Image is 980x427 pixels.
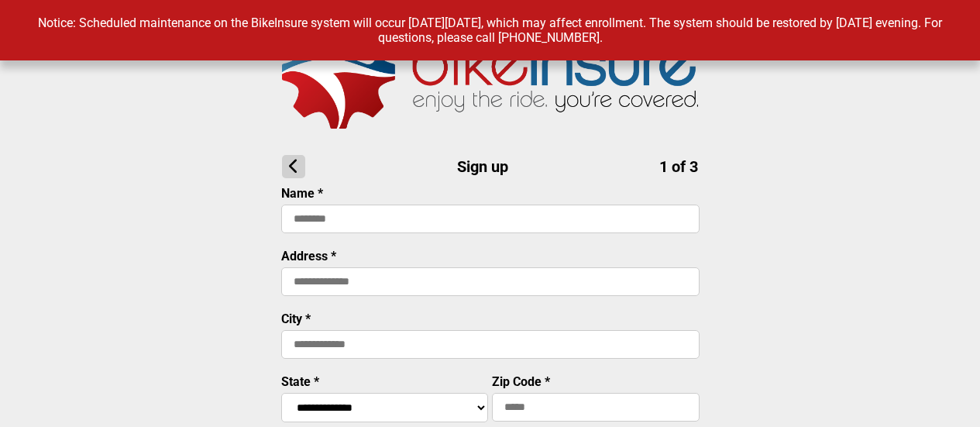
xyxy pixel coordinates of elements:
[492,374,550,389] label: Zip Code *
[282,155,698,178] h1: Sign up
[281,186,323,201] label: Name *
[281,374,319,389] label: State *
[659,157,698,176] span: 1 of 3
[281,249,336,263] label: Address *
[281,312,311,326] label: City *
